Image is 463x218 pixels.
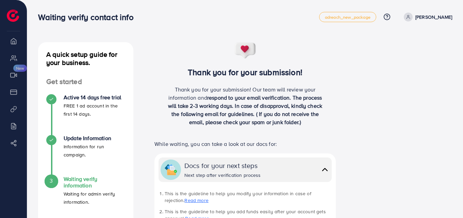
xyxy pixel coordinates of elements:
[325,15,370,19] span: adreach_new_package
[7,10,19,22] img: logo
[320,165,330,174] img: collapse
[50,177,53,185] span: 3
[165,85,326,126] p: Thank you for your submission! Our team will review your information and
[38,50,133,67] h4: A quick setup guide for your business.
[38,94,133,135] li: Active 14 days free trial
[184,161,261,170] div: Docs for your next steps
[154,140,336,148] p: While waiting, you can take a look at our docs for:
[415,13,452,21] p: [PERSON_NAME]
[319,12,376,22] a: adreach_new_package
[38,135,133,176] li: Update Information
[38,78,133,86] h4: Get started
[168,94,322,126] span: respond to your email verification. The process will take 2-3 working days. In case of disapprova...
[64,94,125,101] h4: Active 14 days free trial
[64,102,125,118] p: FREE 1 ad account in the first 14 days.
[64,142,125,159] p: Information for run campaign.
[144,67,346,77] h3: Thank you for your submission!
[38,12,139,22] h3: Waiting verify contact info
[38,176,133,217] li: Waiting verify information
[184,172,261,179] div: Next step after verification process
[184,197,208,204] a: Read more
[165,190,332,204] li: This is the guideline to help you modify your information in case of rejection.
[234,42,257,59] img: success
[64,135,125,141] h4: Update Information
[64,176,125,189] h4: Waiting verify information
[64,190,125,206] p: Waiting for admin verify information.
[165,164,177,176] img: collapse
[401,13,452,21] a: [PERSON_NAME]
